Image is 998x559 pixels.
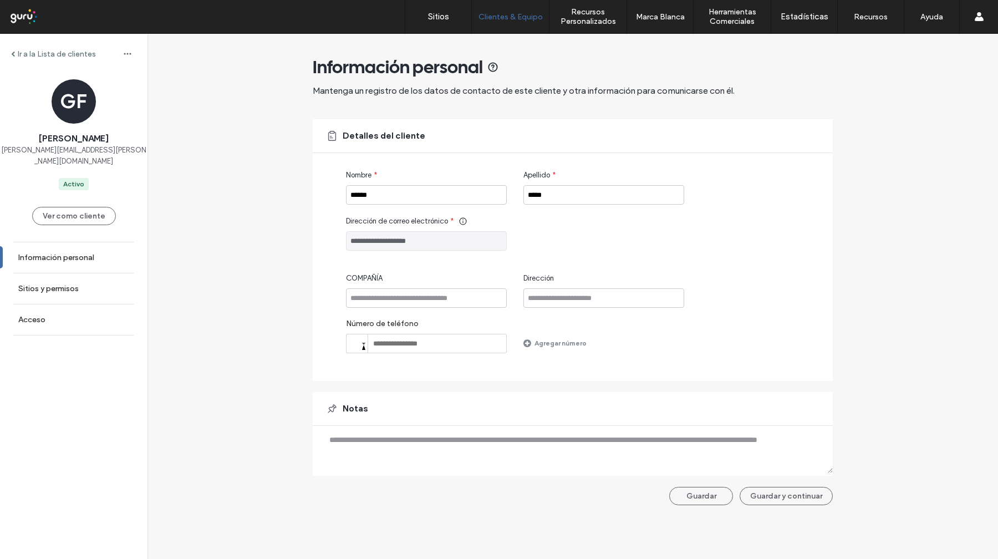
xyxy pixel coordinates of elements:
span: Nombre [346,170,371,181]
input: Dirección de correo electrónico [346,231,507,251]
span: Detalles del cliente [343,130,425,142]
span: Mantenga un registro de los datos de contacto de este cliente y otra información para comunicarse... [313,85,735,96]
label: Ayuda [920,12,943,22]
input: Apellido [523,185,684,205]
button: Ver como cliente [32,207,116,225]
label: Agregar número [534,333,587,353]
label: Información personal [18,253,94,262]
div: Activo [63,179,84,189]
input: COMPAÑÍA [346,288,507,308]
label: Herramientas Comerciales [694,7,771,26]
span: Ajuda [25,8,53,18]
input: Dirección [523,288,684,308]
span: COMPAÑÍA [346,273,383,284]
span: Información personal [313,56,483,78]
label: Número de teléfono [346,319,507,334]
span: [PERSON_NAME] [39,133,109,145]
span: Notas [343,403,368,415]
label: Recursos Personalizados [549,7,627,26]
label: Estadísticas [781,12,828,22]
button: Guardar [669,487,733,505]
label: Marca Blanca [636,12,685,22]
input: Nombre [346,185,507,205]
span: Dirección [523,273,554,284]
button: Guardar y continuar [740,487,833,505]
label: Recursos [854,12,888,22]
label: Clientes & Equipo [478,12,543,22]
label: Ir a la Lista de clientes [18,49,96,59]
label: Sitios [428,12,449,22]
span: Apellido [523,170,550,181]
span: Dirección de correo electrónico [346,216,448,227]
label: Acceso [18,315,45,324]
div: GF [52,79,96,124]
label: Sitios y permisos [18,284,79,293]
